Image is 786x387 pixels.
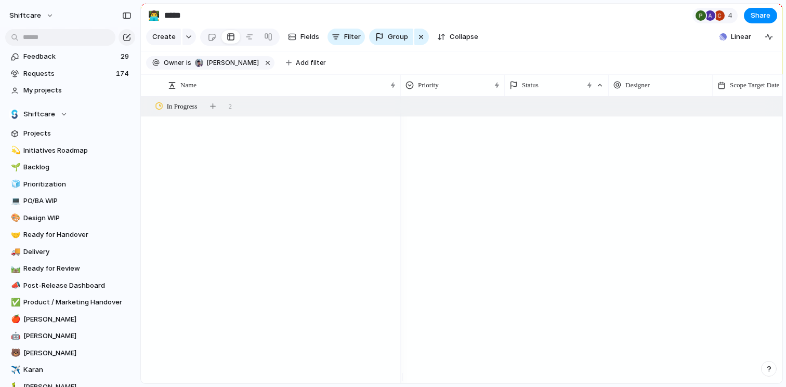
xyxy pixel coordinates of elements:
[5,345,135,361] a: 🐻[PERSON_NAME]
[5,261,135,276] a: 🛤️Ready for Review
[5,312,135,327] div: 🍎[PERSON_NAME]
[167,101,198,112] span: In Progress
[744,8,777,23] button: Share
[9,365,20,375] button: ✈️
[23,365,132,375] span: Karan
[146,29,181,45] button: Create
[9,213,20,223] button: 🎨
[388,32,408,42] span: Group
[450,32,478,42] span: Collapse
[23,314,132,325] span: [PERSON_NAME]
[23,109,55,119] span: Shiftcare
[625,80,650,90] span: Designer
[751,10,770,21] span: Share
[9,230,20,240] button: 🤝
[9,297,20,308] button: ✅
[5,83,135,98] a: My projects
[23,162,132,172] span: Backlog
[23,331,132,341] span: [PERSON_NAME]
[11,195,18,207] div: 💻
[23,145,132,156] span: Initiatives Roadmap
[433,29,482,45] button: Collapse
[23,51,117,62] span: Feedback
[11,297,18,309] div: ✅
[715,29,755,45] button: Linear
[280,56,332,70] button: Add filter
[5,362,135,378] a: ✈️Karan
[116,69,131,79] span: 174
[728,10,736,21] span: 4
[23,263,132,274] span: Ready for Review
[11,364,18,376] div: ✈️
[11,212,18,224] div: 🎨
[9,314,20,325] button: 🍎
[5,210,135,226] a: 🎨Design WIP
[5,159,135,175] a: 🌱Backlog
[296,58,326,68] span: Add filter
[5,244,135,260] a: 🚚Delivery
[327,29,365,45] button: Filter
[23,69,113,79] span: Requests
[418,80,439,90] span: Priority
[148,8,160,22] div: 👨‍💻
[9,162,20,172] button: 🌱
[164,58,184,68] span: Owner
[5,193,135,209] div: 💻PO/BA WIP
[369,29,413,45] button: Group
[522,80,539,90] span: Status
[300,32,319,42] span: Fields
[5,177,135,192] a: 🧊Prioritization
[5,106,135,122] button: Shiftcare
[9,281,20,291] button: 📣
[207,58,259,68] span: [PERSON_NAME]
[23,247,132,257] span: Delivery
[9,179,20,190] button: 🧊
[23,348,132,358] span: [PERSON_NAME]
[5,227,135,243] a: 🤝Ready for Handover
[9,263,20,274] button: 🛤️
[11,246,18,258] div: 🚚
[5,328,135,344] a: 🤖[PERSON_NAME]
[344,32,361,42] span: Filter
[121,51,131,62] span: 29
[9,348,20,358] button: 🐻
[192,57,261,69] button: [PERSON_NAME]
[11,178,18,190] div: 🧊
[146,7,162,24] button: 👨‍💻
[9,331,20,341] button: 🤖
[184,57,193,69] button: is
[23,128,132,139] span: Projects
[730,80,779,90] span: Scope Target Date
[5,295,135,310] a: ✅Product / Marketing Handover
[11,263,18,275] div: 🛤️
[9,10,41,21] span: shiftcare
[23,179,132,190] span: Prioritization
[180,80,197,90] span: Name
[11,330,18,342] div: 🤖
[11,144,18,156] div: 💫
[9,247,20,257] button: 🚚
[731,32,751,42] span: Linear
[229,101,232,112] span: 2
[5,278,135,293] a: 📣Post-Release Dashboard
[9,196,20,206] button: 💻
[5,143,135,158] a: 💫Initiatives Roadmap
[5,126,135,141] a: Projects
[284,29,323,45] button: Fields
[23,297,132,308] span: Product / Marketing Handover
[11,279,18,291] div: 📣
[5,49,135,64] a: Feedback29
[11,162,18,174] div: 🌱
[23,196,132,206] span: PO/BA WIP
[11,229,18,241] div: 🤝
[152,32,176,42] span: Create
